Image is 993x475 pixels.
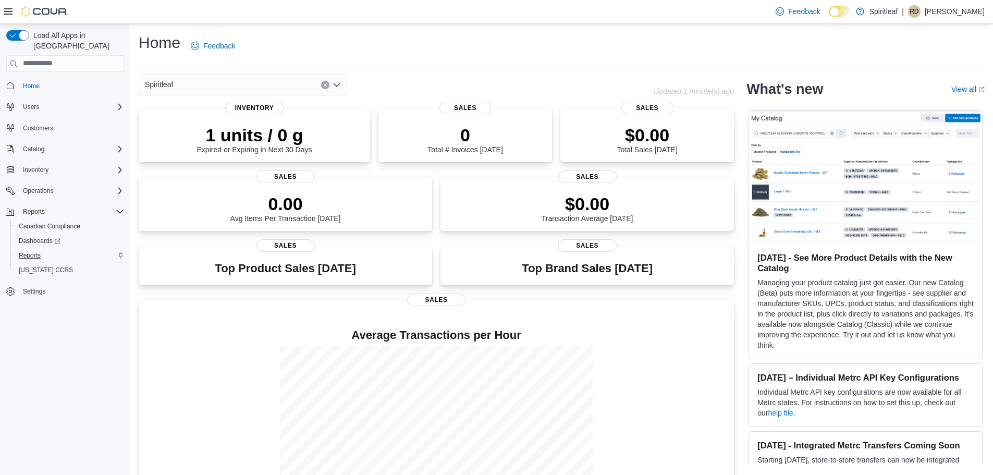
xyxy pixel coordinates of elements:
[617,125,677,145] p: $0.00
[908,5,921,18] div: Ravi D
[978,87,985,93] svg: External link
[19,101,43,113] button: Users
[203,41,235,51] span: Feedback
[19,80,44,92] a: Home
[788,6,820,17] span: Feedback
[19,266,73,274] span: [US_STATE] CCRS
[10,263,128,277] button: [US_STATE] CCRS
[23,287,45,296] span: Settings
[19,143,124,155] span: Catalog
[2,284,128,299] button: Settings
[19,251,41,260] span: Reports
[187,35,239,56] a: Feedback
[542,193,633,214] p: $0.00
[757,252,974,273] h3: [DATE] - See More Product Details with the New Catalog
[23,187,54,195] span: Operations
[256,239,315,252] span: Sales
[15,235,65,247] a: Dashboards
[829,17,829,18] span: Dark Mode
[197,125,312,145] p: 1 units / 0 g
[951,85,985,93] a: View allExternal link
[15,249,45,262] a: Reports
[29,30,124,51] span: Load All Apps in [GEOGRAPHIC_DATA]
[15,249,124,262] span: Reports
[19,79,124,92] span: Home
[427,125,502,145] p: 0
[757,440,974,450] h3: [DATE] - Integrated Metrc Transfers Coming Soon
[522,262,653,275] h3: Top Brand Sales [DATE]
[19,122,57,135] a: Customers
[910,5,918,18] span: RD
[19,237,60,245] span: Dashboards
[10,219,128,234] button: Canadian Compliance
[10,234,128,248] a: Dashboards
[230,193,341,214] p: 0.00
[558,170,617,183] span: Sales
[542,193,633,223] div: Transaction Average [DATE]
[15,264,124,276] span: Washington CCRS
[19,185,124,197] span: Operations
[2,184,128,198] button: Operations
[19,164,124,176] span: Inventory
[2,100,128,114] button: Users
[15,264,77,276] a: [US_STATE] CCRS
[19,143,48,155] button: Catalog
[19,205,124,218] span: Reports
[19,185,58,197] button: Operations
[147,329,726,342] h4: Average Transactions per Hour
[230,193,341,223] div: Avg Items Per Transaction [DATE]
[19,222,80,230] span: Canadian Compliance
[333,81,341,89] button: Open list of options
[225,102,284,114] span: Inventory
[23,166,48,174] span: Inventory
[654,87,734,95] p: Updated 1 minute(s) ago
[23,103,39,111] span: Users
[2,163,128,177] button: Inventory
[768,409,793,417] a: help file
[23,124,53,132] span: Customers
[771,1,824,22] a: Feedback
[23,208,45,216] span: Reports
[925,5,985,18] p: [PERSON_NAME]
[746,81,823,98] h2: What's new
[558,239,617,252] span: Sales
[2,142,128,156] button: Catalog
[2,78,128,93] button: Home
[19,121,124,135] span: Customers
[15,220,84,233] a: Canadian Compliance
[902,5,904,18] p: |
[19,101,124,113] span: Users
[10,248,128,263] button: Reports
[145,78,173,91] span: Spiritleaf
[15,235,124,247] span: Dashboards
[2,204,128,219] button: Reports
[757,387,974,418] p: Individual Metrc API key configurations are now available for all Metrc states. For instructions ...
[439,102,492,114] span: Sales
[19,285,50,298] a: Settings
[427,125,502,154] div: Total # Invoices [DATE]
[757,372,974,383] h3: [DATE] – Individual Metrc API Key Configurations
[829,6,851,17] input: Dark Mode
[757,277,974,350] p: Managing your product catalog just got easier. Our new Catalog (Beta) puts more information at yo...
[21,6,68,17] img: Cova
[23,82,40,90] span: Home
[215,262,355,275] h3: Top Product Sales [DATE]
[621,102,673,114] span: Sales
[869,5,898,18] p: Spiritleaf
[19,285,124,298] span: Settings
[15,220,124,233] span: Canadian Compliance
[23,145,44,153] span: Catalog
[617,125,677,154] div: Total Sales [DATE]
[139,32,180,53] h1: Home
[19,205,49,218] button: Reports
[6,74,124,326] nav: Complex example
[19,164,53,176] button: Inventory
[2,120,128,136] button: Customers
[321,81,329,89] button: Clear input
[197,125,312,154] div: Expired or Expiring in Next 30 Days
[256,170,315,183] span: Sales
[407,294,465,306] span: Sales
